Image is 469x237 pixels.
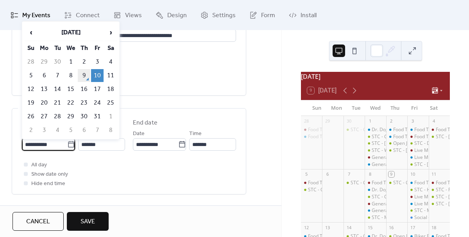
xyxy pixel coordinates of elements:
[78,83,90,96] td: 16
[91,42,104,55] th: Fr
[386,180,407,186] div: STC - Grunge Theme Night @ Thu Oct 9, 2025 8pm - 11pm (CDT)
[344,180,365,186] div: STC - General Knowledge Trivia @ Tue Oct 7, 2025 7pm - 9pm (CDT)
[324,171,330,177] div: 6
[407,154,428,161] div: Live Music - Ryan Cooper - Roselle @ Fri Oct 3, 2025 7pm - 10pm (CDT)
[13,212,64,231] button: Cancel
[365,194,386,200] div: STC - Charity Bike Ride with Sammy's Bikes @ Weekly from 6pm to 7:30pm on Wednesday from Wed May ...
[407,180,428,186] div: Food Truck - Uncle Cams Sandwiches - Roselle @ Fri Oct 10, 2025 5pm - 9pm (CDT)
[365,147,386,154] div: STC - Wild Fries food truck @ Wed Oct 1, 2025 6pm - 9pm (CDT)
[38,55,50,68] td: 29
[386,147,407,154] div: STC - Gvs Italian Street Food @ Thu Oct 2, 2025 7pm - 9pm (CDT)
[407,127,428,133] div: Food Truck - Da Pizza Co - Roselle @ Fri Oct 3, 2025 5pm - 9pm (CDT)
[243,3,281,27] a: Form
[64,55,77,68] td: 1
[76,9,100,21] span: Connect
[386,140,407,147] div: Open Jam with Sam Wyatt @ STC @ Thu Oct 2, 2025 7pm - 11pm (CDT)
[38,24,104,41] th: [DATE]
[429,201,450,207] div: STC - Matt Keen Band @ Sat Oct 11, 2025 7pm - 10pm (CDT)
[51,69,64,82] td: 7
[38,42,50,55] th: Mo
[51,83,64,96] td: 14
[38,69,50,82] td: 6
[410,118,415,124] div: 3
[104,55,117,68] td: 4
[25,124,37,137] td: 2
[25,55,37,68] td: 28
[365,134,386,140] div: STC - Charity Bike Ride with Sammy's Bikes @ Weekly from 6pm to 7:30pm on Wednesday from Wed May ...
[133,118,158,128] div: End date
[212,9,236,21] span: Settings
[25,110,37,123] td: 26
[365,180,386,186] div: Food Truck - Happy Lobster - Lemont @ Wed Oct 8, 2025 5pm - 9pm (CDT)
[365,161,386,168] div: General Knowledge Trivia - Roselle @ Wed Oct 1, 2025 7pm - 9pm (CDT)
[431,118,437,124] div: 4
[366,100,385,116] div: Wed
[51,96,64,109] td: 21
[405,100,424,116] div: Fri
[431,225,437,230] div: 18
[308,134,450,140] div: Food Truck - Da Wing Wagon - Roselle @ [DATE] 3pm - 6pm (CDT)
[407,194,428,200] div: Live Music - Crawfords Daughter- Lemont @ Fri Oct 10, 2025 7pm - 10pm (CDT)
[64,42,77,55] th: We
[303,118,309,124] div: 28
[301,9,317,21] span: Install
[410,171,415,177] div: 10
[301,127,322,133] div: Food Truck - Pierogi Rig - Lemont @ Sun Sep 28, 2025 1pm - 5pm (CDT)
[133,129,145,139] span: Date
[407,214,428,221] div: Social - Magician Pat Flanagan @ Fri Oct 10, 2025 8pm - 10:30pm (CDT)
[365,187,386,193] div: Dr. Dog’s Food Truck - Roselle @ Weekly from 6pm to 9pm
[104,110,117,123] td: 1
[429,180,450,186] div: Food Truck - Cousins Maine Lobster - Lemont @ Sat Oct 11, 2025 12pm - 4pm (CDT)
[78,110,90,123] td: 30
[107,3,148,27] a: Views
[91,124,104,137] td: 7
[91,69,104,82] td: 10
[51,110,64,123] td: 28
[91,96,104,109] td: 24
[51,42,64,55] th: Tu
[31,179,65,189] span: Hide end time
[431,171,437,177] div: 11
[346,100,366,116] div: Tue
[365,207,386,214] div: General Knowledge Trivia - Roselle @ Wed Oct 8, 2025 7pm - 9pm (CDT)
[365,154,386,161] div: General Knowledge Trivia - Lemont @ Wed Oct 1, 2025 7pm - 9pm (CDT)
[308,127,453,133] div: Food Truck - [PERSON_NAME] - Lemont @ [DATE] 1pm - 5pm (CDT)
[283,3,322,27] a: Install
[261,9,275,21] span: Form
[105,25,116,40] span: ›
[365,140,386,147] div: STC - Stern Style Pinball Tournament @ Wed Oct 1, 2025 6pm - 9pm (CDT)
[67,212,109,231] button: Save
[386,127,407,133] div: Food Truck - Dr. Dogs - Roselle * donation to LPHS Choir... @ Thu Oct 2, 2025 5pm - 9pm (CDT)
[78,124,90,137] td: 6
[365,127,386,133] div: Dr. Dog’s Food Truck - Roselle @ Weekly from 6pm to 9pm
[424,100,444,116] div: Sat
[301,180,322,186] div: Food Truck - Tacos Los Jarochitos - Lemont @ Sun Oct 5, 2025 1pm - 4pm (CDT)
[31,160,47,170] span: All day
[367,171,373,177] div: 8
[429,134,450,140] div: STC - Billy Denton @ Sat Oct 4, 2025 7pm - 10pm (CDT)
[64,69,77,82] td: 8
[189,129,202,139] span: Time
[301,187,322,193] div: STC - Outdoor Doggie Dining class @ 1pm - 2:30pm (CDT)
[78,55,90,68] td: 2
[31,170,68,179] span: Show date only
[388,171,394,177] div: 9
[150,3,193,27] a: Design
[64,124,77,137] td: 5
[324,118,330,124] div: 29
[324,225,330,230] div: 13
[104,124,117,137] td: 8
[25,83,37,96] td: 12
[22,203,69,212] span: Recurring event
[81,217,95,226] span: Save
[38,124,50,137] td: 3
[5,3,56,27] a: My Events
[407,140,428,147] div: STC - Dark Horse Grill @ Fri Oct 3, 2025 5pm - 9pm (CDT)
[195,3,242,27] a: Settings
[91,55,104,68] td: 3
[26,217,50,226] span: Cancel
[22,9,50,21] span: My Events
[64,96,77,109] td: 22
[125,9,142,21] span: Views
